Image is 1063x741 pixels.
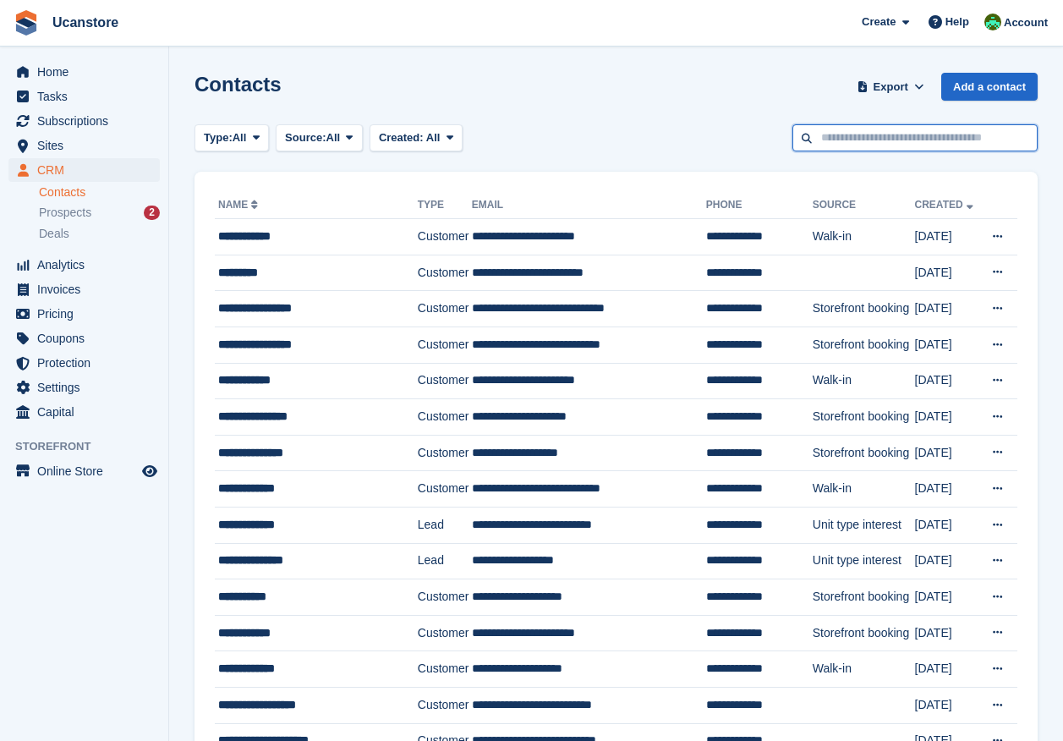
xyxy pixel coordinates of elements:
[915,327,980,363] td: [DATE]
[813,615,915,651] td: Storefront booking
[418,435,472,471] td: Customer
[426,131,441,144] span: All
[37,400,139,424] span: Capital
[915,579,980,616] td: [DATE]
[1004,14,1048,31] span: Account
[418,651,472,688] td: Customer
[326,129,341,146] span: All
[8,158,160,182] a: menu
[144,206,160,220] div: 2
[418,219,472,255] td: Customer
[813,579,915,616] td: Storefront booking
[37,85,139,108] span: Tasks
[706,192,813,219] th: Phone
[813,291,915,327] td: Storefront booking
[874,79,908,96] span: Export
[418,471,472,508] td: Customer
[813,327,915,363] td: Storefront booking
[39,225,160,243] a: Deals
[8,60,160,84] a: menu
[218,199,261,211] a: Name
[915,507,980,543] td: [DATE]
[370,124,463,152] button: Created: All
[915,651,980,688] td: [DATE]
[813,471,915,508] td: Walk-in
[915,471,980,508] td: [DATE]
[195,124,269,152] button: Type: All
[862,14,896,30] span: Create
[915,687,980,723] td: [DATE]
[418,579,472,616] td: Customer
[8,459,160,483] a: menu
[8,400,160,424] a: menu
[472,192,706,219] th: Email
[418,615,472,651] td: Customer
[915,291,980,327] td: [DATE]
[195,73,282,96] h1: Contacts
[8,134,160,157] a: menu
[915,615,980,651] td: [DATE]
[945,14,969,30] span: Help
[915,543,980,579] td: [DATE]
[8,351,160,375] a: menu
[140,461,160,481] a: Preview store
[8,277,160,301] a: menu
[813,507,915,543] td: Unit type interest
[46,8,125,36] a: Ucanstore
[915,435,980,471] td: [DATE]
[813,543,915,579] td: Unit type interest
[37,158,139,182] span: CRM
[418,687,472,723] td: Customer
[37,109,139,133] span: Subscriptions
[813,399,915,436] td: Storefront booking
[813,435,915,471] td: Storefront booking
[813,219,915,255] td: Walk-in
[39,205,91,221] span: Prospects
[984,14,1001,30] img: Leanne Tythcott
[276,124,363,152] button: Source: All
[853,73,928,101] button: Export
[915,199,977,211] a: Created
[418,507,472,543] td: Lead
[418,192,472,219] th: Type
[8,109,160,133] a: menu
[204,129,233,146] span: Type:
[915,363,980,399] td: [DATE]
[37,376,139,399] span: Settings
[418,291,472,327] td: Customer
[39,184,160,200] a: Contacts
[915,399,980,436] td: [DATE]
[915,219,980,255] td: [DATE]
[813,363,915,399] td: Walk-in
[8,302,160,326] a: menu
[418,255,472,291] td: Customer
[285,129,326,146] span: Source:
[813,192,915,219] th: Source
[37,60,139,84] span: Home
[418,543,472,579] td: Lead
[15,438,168,455] span: Storefront
[8,253,160,277] a: menu
[941,73,1038,101] a: Add a contact
[37,327,139,350] span: Coupons
[37,351,139,375] span: Protection
[39,226,69,242] span: Deals
[418,399,472,436] td: Customer
[418,363,472,399] td: Customer
[14,10,39,36] img: stora-icon-8386f47178a22dfd0bd8f6a31ec36ba5ce8667c1dd55bd0f319d3a0aa187defe.svg
[37,459,139,483] span: Online Store
[37,253,139,277] span: Analytics
[813,651,915,688] td: Walk-in
[37,134,139,157] span: Sites
[37,277,139,301] span: Invoices
[8,85,160,108] a: menu
[39,204,160,222] a: Prospects 2
[37,302,139,326] span: Pricing
[8,376,160,399] a: menu
[915,255,980,291] td: [DATE]
[379,131,424,144] span: Created:
[418,327,472,363] td: Customer
[233,129,247,146] span: All
[8,327,160,350] a: menu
